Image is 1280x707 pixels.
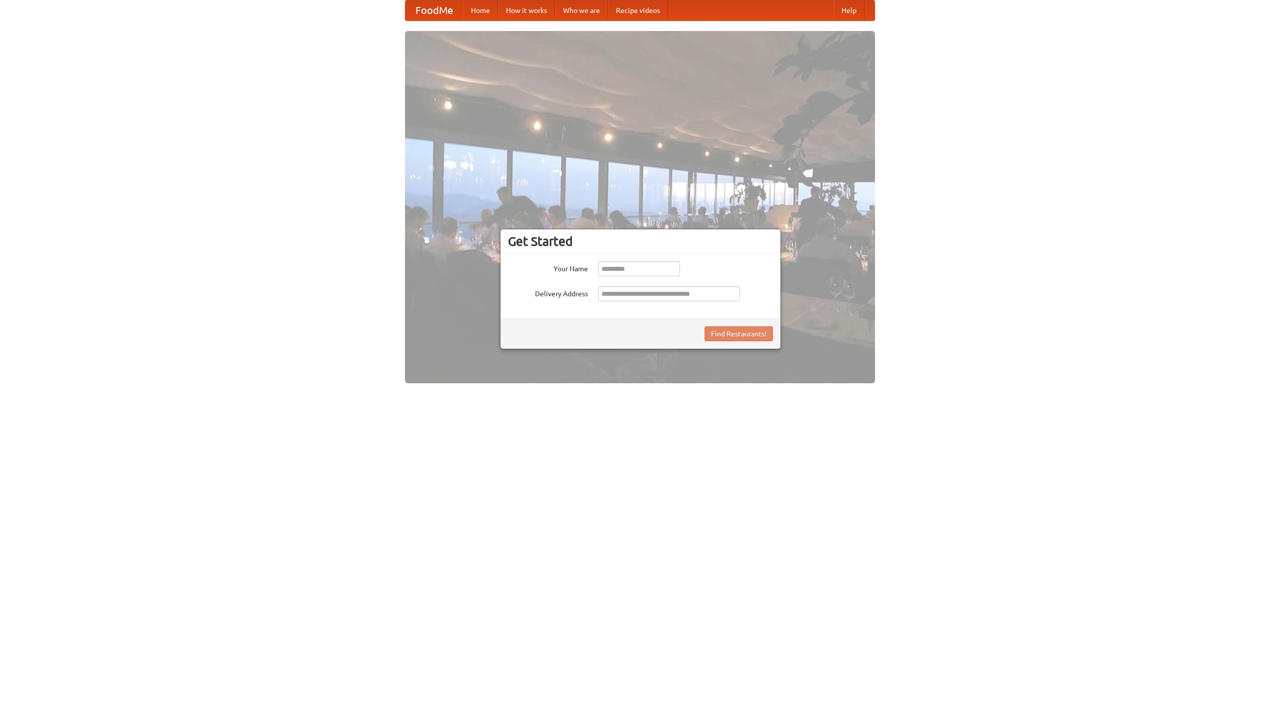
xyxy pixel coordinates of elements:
button: Find Restaurants! [704,326,773,341]
a: Help [833,0,864,20]
label: Your Name [508,261,588,274]
a: Who we are [555,0,608,20]
a: FoodMe [405,0,463,20]
a: Home [463,0,498,20]
a: Recipe videos [608,0,668,20]
h3: Get Started [508,234,773,249]
label: Delivery Address [508,286,588,299]
a: How it works [498,0,555,20]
